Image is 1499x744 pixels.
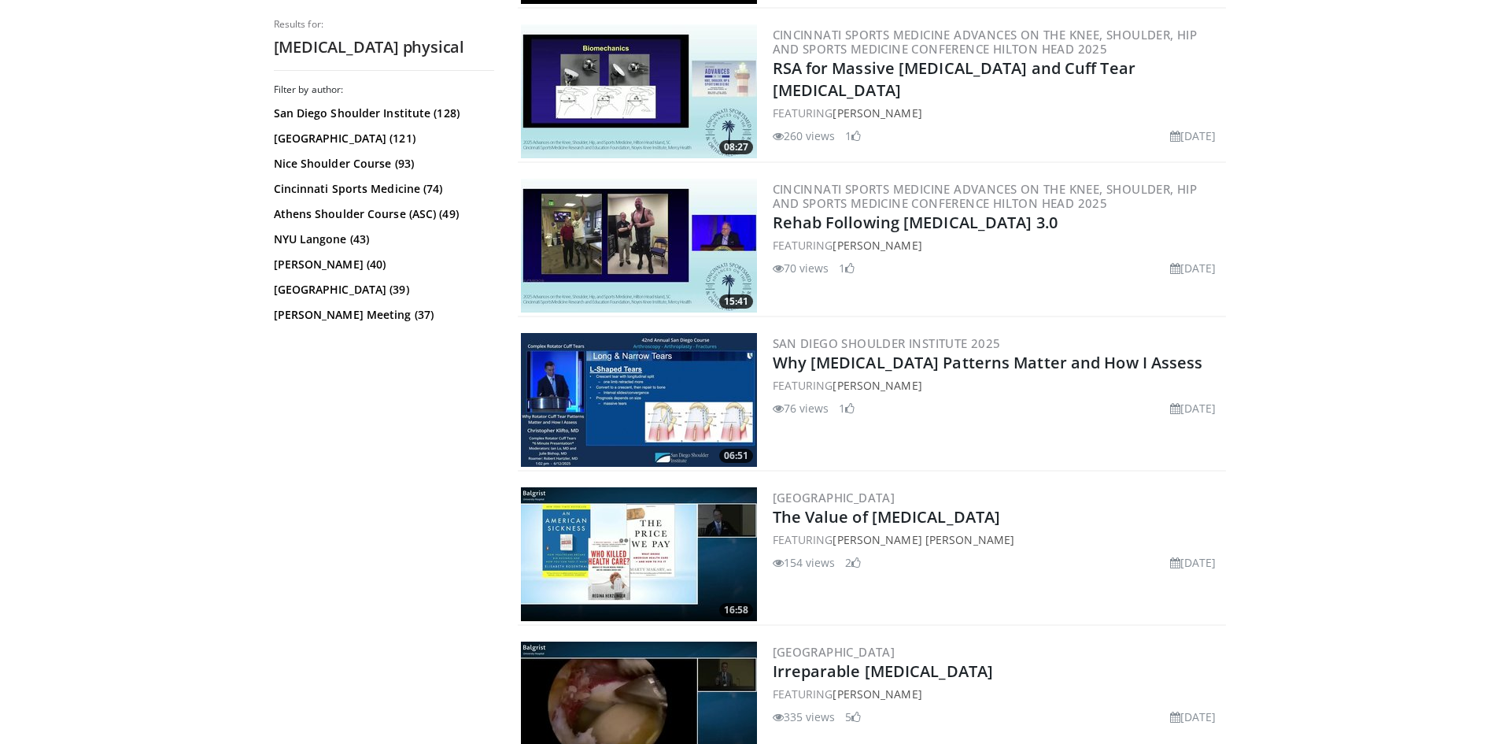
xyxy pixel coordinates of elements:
span: 06:51 [719,449,753,463]
a: RSA for Massive [MEDICAL_DATA] and Cuff Tear [MEDICAL_DATA] [773,57,1135,101]
img: d04fca8c-7c69-4201-bb5d-7fbe3b37b4b5.300x170_q85_crop-smart_upscale.jpg [521,333,757,467]
a: 15:41 [521,179,757,313]
a: [PERSON_NAME] [PERSON_NAME] [833,532,1014,547]
a: Why [MEDICAL_DATA] Patterns Matter and How I Assess [773,352,1203,373]
li: [DATE] [1170,554,1217,571]
a: Athens Shoulder Course (ASC) (49) [274,206,490,222]
li: 1 [845,128,861,144]
a: [PERSON_NAME] Meeting (37) [274,307,490,323]
img: 18a7dd73-0fde-4c05-9587-9ee26af1022b.300x170_q85_crop-smart_upscale.jpg [521,179,757,313]
div: FEATURING [773,686,1223,702]
a: Rehab Following [MEDICAL_DATA] 3.0 [773,212,1058,233]
a: Cincinnati Sports Medicine Advances on the Knee, Shoulder, Hip and Sports Medicine Conference Hil... [773,27,1198,57]
a: 08:27 [521,24,757,158]
a: Nice Shoulder Course (93) [274,156,490,172]
h2: [MEDICAL_DATA] physical [274,37,494,57]
a: 06:51 [521,333,757,467]
a: [PERSON_NAME] (40) [274,257,490,272]
li: 76 views [773,400,829,416]
a: Cincinnati Sports Medicine Advances on the Knee, Shoulder, Hip and Sports Medicine Conference Hil... [773,181,1198,211]
a: San Diego Shoulder Institute (128) [274,105,490,121]
div: FEATURING [773,531,1223,548]
p: Results for: [274,18,494,31]
a: [GEOGRAPHIC_DATA] [773,644,895,660]
a: [PERSON_NAME] [833,238,921,253]
li: [DATE] [1170,400,1217,416]
div: FEATURING [773,105,1223,121]
a: [PERSON_NAME] [833,687,921,701]
a: 16:58 [521,487,757,621]
span: 16:58 [719,603,753,617]
div: FEATURING [773,377,1223,394]
a: Irreparable [MEDICAL_DATA] [773,661,994,682]
img: 07a0e0e4-b4f4-4380-a789-5fec5439f977.300x170_q85_crop-smart_upscale.jpg [521,487,757,621]
a: NYU Langone (43) [274,231,490,247]
li: [DATE] [1170,709,1217,725]
a: [GEOGRAPHIC_DATA] [773,490,895,505]
li: 1 [839,400,855,416]
a: [PERSON_NAME] [833,378,921,393]
a: [GEOGRAPHIC_DATA] (121) [274,131,490,146]
a: [PERSON_NAME] [833,105,921,120]
a: The Value of [MEDICAL_DATA] [773,506,1001,527]
li: 5 [845,709,861,725]
li: 335 views [773,709,836,725]
li: 154 views [773,554,836,571]
span: 08:27 [719,140,753,154]
a: [GEOGRAPHIC_DATA] (39) [274,282,490,298]
li: 2 [845,554,861,571]
li: [DATE] [1170,260,1217,276]
li: 260 views [773,128,836,144]
a: Cincinnati Sports Medicine (74) [274,181,490,197]
li: [DATE] [1170,128,1217,144]
li: 1 [839,260,855,276]
img: 85f4fed4-503f-4d39-a2ba-fbcfe44cb01a.300x170_q85_crop-smart_upscale.jpg [521,24,757,158]
span: 15:41 [719,294,753,309]
h3: Filter by author: [274,83,494,96]
li: 70 views [773,260,829,276]
a: San Diego Shoulder Institute 2025 [773,335,1001,351]
div: FEATURING [773,237,1223,254]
